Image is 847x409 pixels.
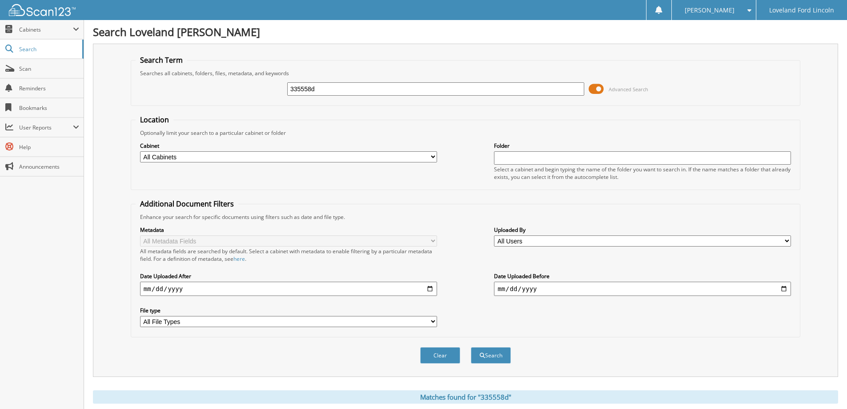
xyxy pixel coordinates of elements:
[420,347,460,364] button: Clear
[494,142,791,150] label: Folder
[233,255,245,263] a: here
[136,55,187,65] legend: Search Term
[140,282,437,296] input: start
[19,124,73,131] span: User Reports
[140,247,437,263] div: All metadata fields are searched by default. Select a cabinet with metadata to enable filtering b...
[136,199,238,209] legend: Additional Document Filters
[140,307,437,314] label: File type
[19,26,73,33] span: Cabinets
[685,8,735,13] span: [PERSON_NAME]
[136,69,795,77] div: Searches all cabinets, folders, files, metadata, and keywords
[19,65,79,73] span: Scan
[19,45,78,53] span: Search
[136,213,795,221] div: Enhance your search for specific documents using filters such as date and file type.
[494,282,791,296] input: end
[769,8,834,13] span: Loveland Ford Lincoln
[9,4,76,16] img: scan123-logo-white.svg
[136,129,795,137] div: Optionally limit your search to a particular cabinet or folder
[140,142,437,150] label: Cabinet
[19,143,79,151] span: Help
[494,272,791,280] label: Date Uploaded Before
[136,115,173,125] legend: Location
[93,390,838,404] div: Matches found for "335558d"
[609,86,648,93] span: Advanced Search
[19,163,79,170] span: Announcements
[19,85,79,92] span: Reminders
[19,104,79,112] span: Bookmarks
[471,347,511,364] button: Search
[803,366,847,409] iframe: Chat Widget
[140,272,437,280] label: Date Uploaded After
[494,226,791,234] label: Uploaded By
[140,226,437,234] label: Metadata
[494,166,791,181] div: Select a cabinet and begin typing the name of the folder you want to search in. If the name match...
[93,24,838,39] h1: Search Loveland [PERSON_NAME]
